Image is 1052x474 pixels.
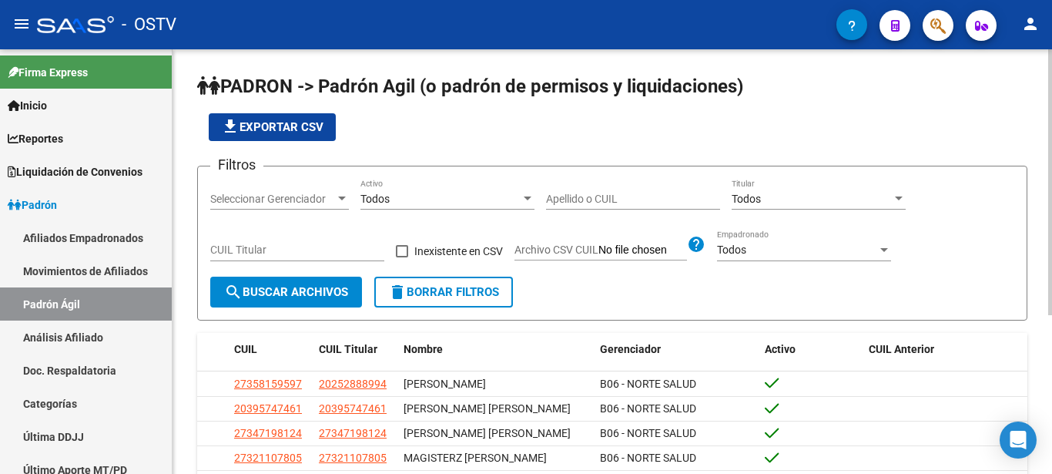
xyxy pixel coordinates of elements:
[765,343,796,355] span: Activo
[209,113,336,141] button: Exportar CSV
[404,343,443,355] span: Nombre
[210,193,335,206] span: Seleccionar Gerenciador
[360,193,390,205] span: Todos
[600,452,696,464] span: B06 - NORTE SALUD
[224,285,348,299] span: Buscar Archivos
[8,163,142,180] span: Liquidación de Convenios
[221,120,323,134] span: Exportar CSV
[404,452,547,464] span: MAGISTERZ [PERSON_NAME]
[210,277,362,308] button: Buscar Archivos
[210,154,263,176] h3: Filtros
[8,197,57,213] span: Padrón
[869,343,934,355] span: CUIL Anterior
[514,244,598,256] span: Archivo CSV CUIL
[319,343,377,355] span: CUIL Titular
[319,402,387,415] span: 20395747461
[374,277,513,308] button: Borrar Filtros
[12,15,31,33] mat-icon: menu
[600,343,661,355] span: Gerenciador
[600,402,696,415] span: B06 - NORTE SALUD
[319,427,387,439] span: 27347198124
[717,244,746,256] span: Todos
[319,378,387,390] span: 20252888994
[404,378,486,390] span: [PERSON_NAME]
[8,64,88,81] span: Firma Express
[221,117,240,136] mat-icon: file_download
[319,452,387,464] span: 27321107805
[228,333,313,366] datatable-header-cell: CUIL
[234,343,257,355] span: CUIL
[234,452,302,464] span: 27321107805
[388,285,499,299] span: Borrar Filtros
[1021,15,1040,33] mat-icon: person
[197,76,743,97] span: PADRON -> Padrón Agil (o padrón de permisos y liquidaciones)
[313,333,397,366] datatable-header-cell: CUIL Titular
[598,244,687,257] input: Archivo CSV CUIL
[234,427,302,439] span: 27347198124
[863,333,1028,366] datatable-header-cell: CUIL Anterior
[600,427,696,439] span: B06 - NORTE SALUD
[1000,422,1037,459] div: Open Intercom Messenger
[8,97,47,114] span: Inicio
[8,130,63,147] span: Reportes
[224,283,243,301] mat-icon: search
[732,193,761,205] span: Todos
[397,333,594,366] datatable-header-cell: Nombre
[600,378,696,390] span: B06 - NORTE SALUD
[404,427,571,439] span: [PERSON_NAME] [PERSON_NAME]
[687,235,705,254] mat-icon: help
[414,242,503,261] span: Inexistente en CSV
[122,8,176,42] span: - OSTV
[759,333,863,366] datatable-header-cell: Activo
[404,402,571,415] span: [PERSON_NAME] [PERSON_NAME]
[594,333,759,366] datatable-header-cell: Gerenciador
[234,378,302,390] span: 27358159597
[388,283,407,301] mat-icon: delete
[234,402,302,415] span: 20395747461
